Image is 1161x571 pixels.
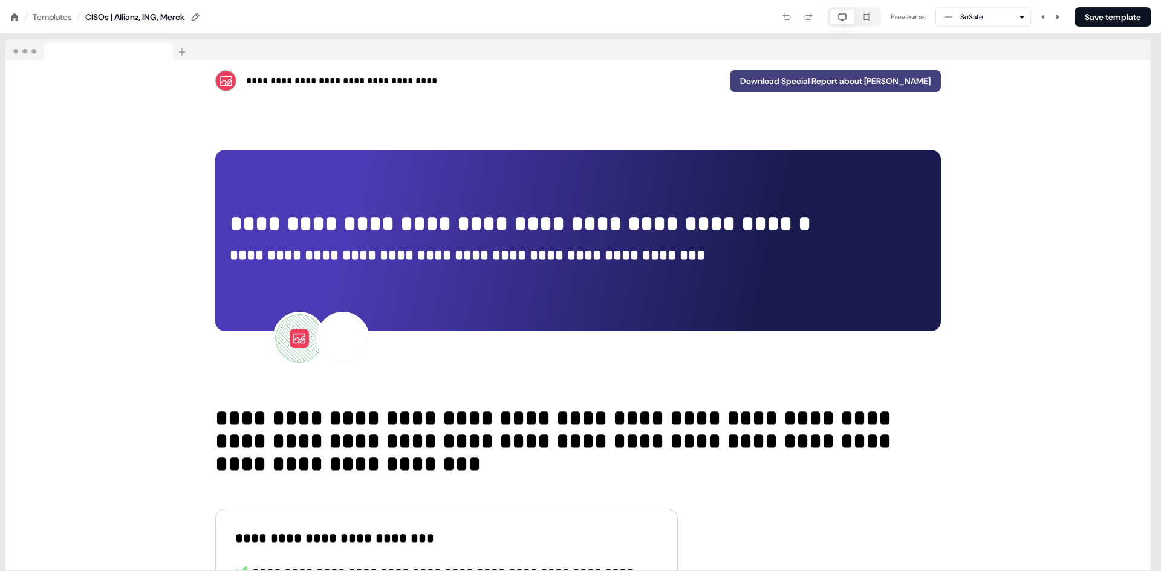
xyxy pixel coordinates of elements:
div: CISOs | Allianz, ING, Merck [85,11,184,23]
a: Templates [33,11,72,23]
div: SoSafe [960,11,983,23]
div: Download Special Report about [PERSON_NAME] [583,70,941,92]
button: Save template [1075,7,1151,27]
button: SoSafe [935,7,1031,27]
div: Preview as [891,11,926,23]
img: Browser topbar [5,39,191,61]
div: / [77,10,80,24]
div: / [24,10,28,24]
button: Download Special Report about [PERSON_NAME] [730,70,941,92]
